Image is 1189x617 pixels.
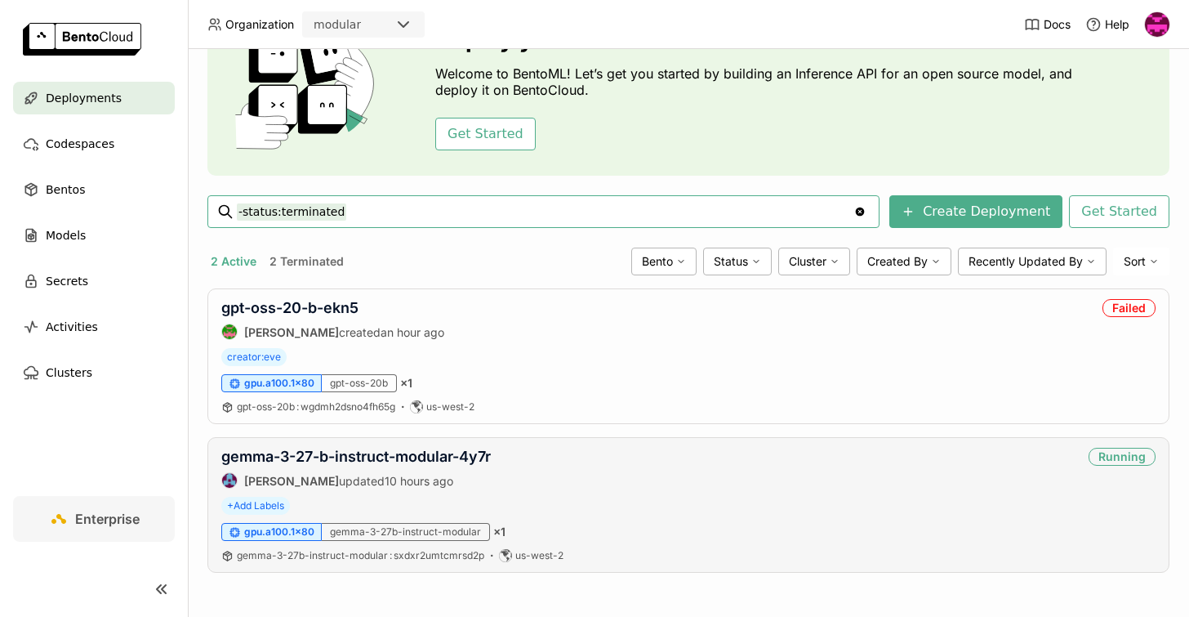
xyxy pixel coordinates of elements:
span: gpu.a100.1x80 [244,377,314,390]
div: Bento [631,248,697,275]
span: us-west-2 [515,549,563,562]
span: Enterprise [75,511,140,527]
span: us-west-2 [426,400,474,414]
span: +Add Labels [221,497,290,515]
a: Enterprise [13,496,175,542]
div: updated [221,472,491,489]
a: Secrets [13,265,175,297]
div: Cluster [778,248,850,275]
span: an hour ago [381,325,444,339]
button: Get Started [1069,195,1169,228]
svg: Clear value [853,205,866,218]
button: Get Started [435,118,536,150]
a: Clusters [13,356,175,389]
div: Recently Updated By [958,248,1107,275]
span: Deployments [46,88,122,108]
button: 2 Terminated [266,251,347,272]
img: Jiang [222,473,237,488]
span: Secrets [46,271,88,291]
span: Docs [1044,17,1071,32]
button: 2 Active [207,251,260,272]
input: Selected modular. [363,17,364,34]
div: created [221,324,444,340]
span: Models [46,226,86,245]
a: gpt-oss-20-b-ekn5 [221,299,358,316]
span: × 1 [493,525,505,539]
span: Codespaces [46,134,114,154]
span: : [296,400,299,413]
span: Created By [867,254,928,269]
div: Failed [1102,299,1156,317]
div: modular [314,16,361,33]
a: Docs [1024,16,1071,33]
span: Sort [1124,254,1146,269]
strong: [PERSON_NAME] [244,474,339,488]
div: Status [703,248,772,275]
div: gemma-3-27b-instruct-modular [322,523,490,541]
p: Welcome to BentoML! Let’s get you started by building an Inference API for an open source model, ... [435,65,1080,98]
a: Activities [13,311,175,343]
span: Cluster [789,254,826,269]
img: Eric J [1145,12,1169,37]
span: : [390,549,392,561]
span: Activities [46,317,98,337]
strong: [PERSON_NAME] [244,325,339,339]
a: Models [13,219,175,252]
div: Running [1089,448,1156,466]
span: × 1 [400,376,412,391]
a: Bentos [13,173,175,206]
span: 10 hours ago [385,474,453,488]
span: Bento [642,254,673,269]
span: gpt-oss-20b wgdmh2dsno4fh65g [237,400,395,413]
div: Sort [1113,248,1169,275]
div: gpt-oss-20b [322,374,397,392]
a: gemma-3-27-b-instruct-modular-4y7r [221,448,491,465]
span: Organization [225,17,294,32]
a: gemma-3-27b-instruct-modular:sxdxr2umtcmrsd2p [237,549,484,562]
span: creator:eve [221,348,287,366]
img: Eve Weinberg [222,324,237,339]
a: Deployments [13,82,175,114]
span: gemma-3-27b-instruct-modular sxdxr2umtcmrsd2p [237,549,484,561]
div: Help [1085,16,1129,33]
span: Recently Updated By [969,254,1083,269]
div: Created By [857,248,951,275]
span: Help [1105,17,1129,32]
span: Bentos [46,180,85,199]
h3: Deploy your first model [435,26,1080,52]
input: Search [237,199,853,225]
img: logo [23,23,141,56]
a: Codespaces [13,127,175,160]
button: Create Deployment [889,195,1062,228]
span: Status [714,254,748,269]
span: Clusters [46,363,92,382]
img: cover onboarding [220,27,396,150]
span: gpu.a100.1x80 [244,525,314,539]
a: gpt-oss-20b:wgdmh2dsno4fh65g [237,400,395,414]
